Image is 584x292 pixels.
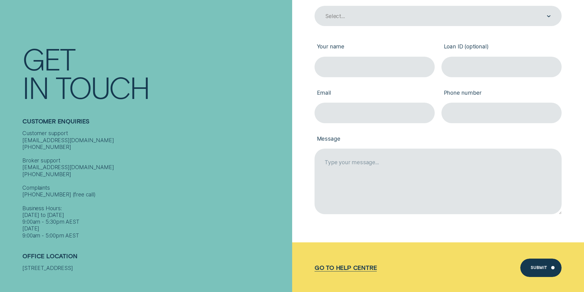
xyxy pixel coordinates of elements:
div: Select... [325,13,345,20]
label: Message [315,130,562,149]
label: Loan ID (optional) [441,38,562,57]
h2: Customer Enquiries [22,118,288,130]
h1: Get In Touch [22,44,288,101]
div: In [22,73,48,101]
label: Email [315,84,435,103]
button: Submit [520,259,561,277]
label: Phone number [441,84,562,103]
div: Get [22,44,75,73]
label: Your name [315,38,435,57]
div: Touch [55,73,149,101]
div: Customer support [EMAIL_ADDRESS][DOMAIN_NAME] [PHONE_NUMBER] Broker support [EMAIL_ADDRESS][DOMAI... [22,130,288,239]
div: [STREET_ADDRESS] [22,265,288,271]
h2: Office Location [22,252,288,265]
a: Go to Help Centre [315,264,377,271]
